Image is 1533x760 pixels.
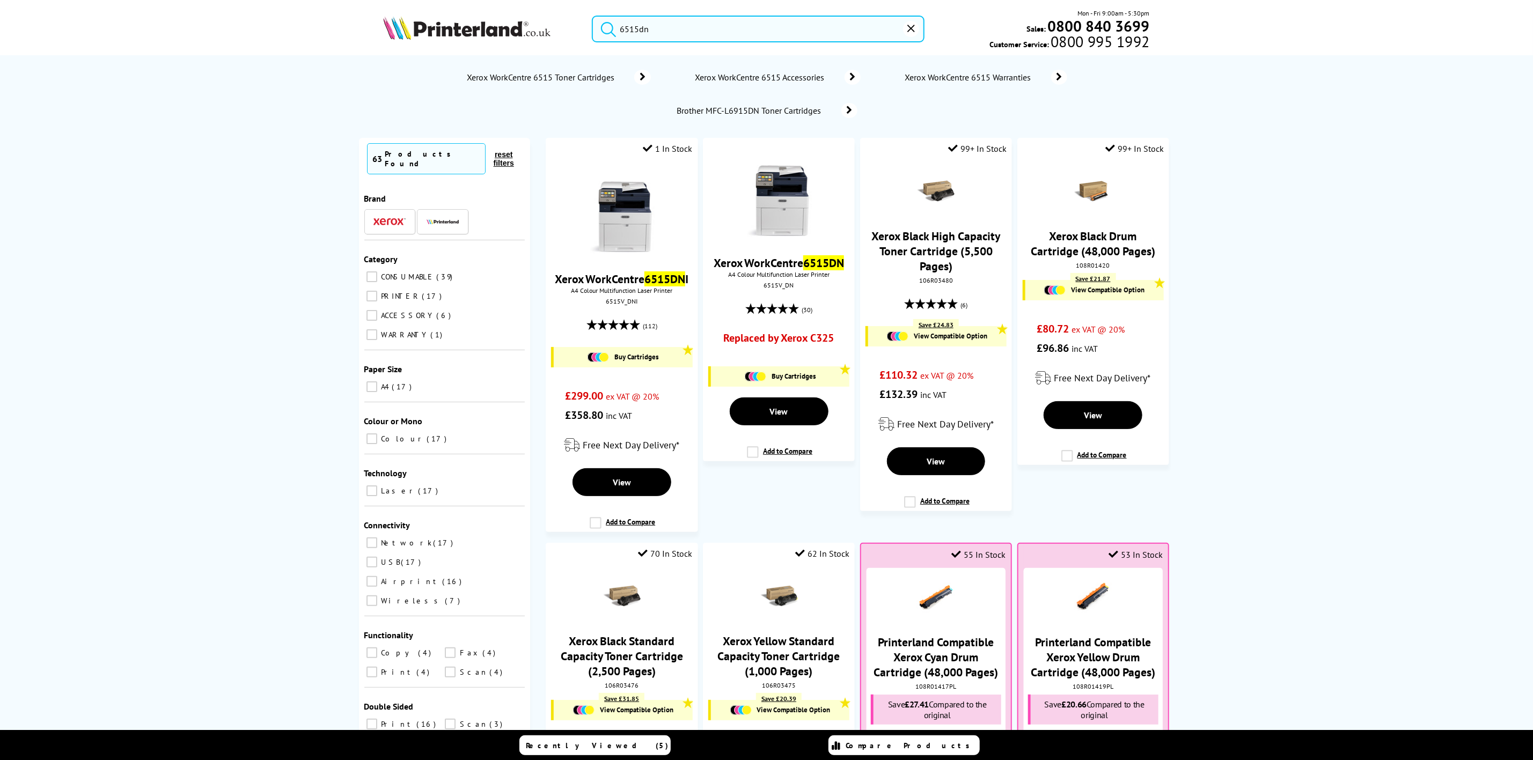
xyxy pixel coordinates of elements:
[445,667,456,677] input: Scan 4
[914,331,987,341] span: View Compatible Option
[379,538,432,548] span: Network
[482,648,498,658] span: 4
[366,271,377,282] input: CONSUMABLE 39
[770,406,788,417] span: View
[802,300,812,320] span: (30)
[445,596,463,606] span: 7
[1037,341,1069,355] span: £96.86
[676,103,857,118] a: Brother MFC-L6915DN Toner Cartridges
[373,153,383,164] span: 63
[419,486,441,496] span: 17
[364,630,414,640] span: Functionality
[920,370,973,381] span: ex VAT @ 20%
[711,681,847,689] div: 106R03475
[457,667,488,677] span: Scan
[489,667,505,677] span: 4
[989,36,1149,49] span: Customer Service:
[1070,273,1116,284] div: Save £21.87
[526,741,669,750] span: Recently Viewed (5)
[364,364,402,374] span: Paper Size
[1074,579,1112,616] img: 11110245-small.jpg
[364,701,414,712] span: Double Sided
[917,173,955,210] img: 106R03480-small.gif
[590,517,655,537] label: Add to Compare
[437,311,454,320] span: 6
[927,456,945,467] span: View
[606,410,632,421] span: inc VAT
[739,157,819,237] img: Xerox-6515-FrontFacing-Small.jpg
[379,330,430,340] span: WARRANTY
[366,537,377,548] input: Network 17
[437,272,456,282] span: 39
[913,319,959,330] div: Save £24.83
[1072,324,1125,335] span: ex VAT @ 20%
[559,705,687,715] a: View Compatible Option
[1078,8,1150,18] span: Mon - Fri 9:00am - 5:30pm
[582,173,662,253] img: Xerox-6515-FrontFacing-Small.jpg
[614,352,658,361] span: Buy Cartridges
[760,578,798,615] img: Xerox-106R03475-Small.gif
[603,578,641,615] img: 106R03476-small.gif
[554,297,690,305] div: 6515V_DNI
[427,219,459,224] img: Printerland
[1044,285,1066,295] img: Cartridges
[466,70,651,85] a: Xerox WorkCentre 6515 Toner Cartridges
[379,486,417,496] span: Laser
[757,705,831,714] span: View Compatible Option
[920,389,947,400] span: inc VAT
[874,331,1001,341] a: View Compatible Option
[865,409,1007,439] div: modal_delivery
[366,381,377,392] input: A4 17
[379,291,421,301] span: PRINTER
[551,286,692,294] span: A4 Colour Multifunction Laser Printer
[1071,285,1145,294] span: View Compatible Option
[716,705,844,715] a: View Compatible Option
[1028,695,1158,725] div: Save Compared to the original
[445,647,456,658] input: Fax 4
[379,272,436,282] span: CONSUMABLE
[868,276,1004,284] div: 106R03480
[457,719,488,729] span: Scan
[443,577,465,586] span: 16
[573,468,671,496] a: View
[366,310,377,321] input: ACCESSORY 6
[379,648,417,658] span: Copy
[489,719,505,729] span: 3
[874,634,998,680] a: Printerland Compatible Xerox Cyan Drum Cartridge (48,000 Pages)
[392,382,415,392] span: 17
[905,699,929,710] span: £27.41
[1054,372,1151,384] span: Free Next Day Delivery*
[694,70,861,85] a: Xerox WorkCentre 6515 Accessories
[613,477,631,488] span: View
[1031,285,1158,295] a: View Compatible Option
[379,719,416,729] span: Print
[366,485,377,496] input: Laser 17
[846,741,976,750] span: Compare Products
[366,557,377,567] input: USB 17
[676,105,825,116] span: Brother MFC-L6915DN Toner Cartridges
[417,719,439,729] span: 16
[364,520,410,530] span: Connectivity
[1105,143,1164,154] div: 99+ In Stock
[366,595,377,606] input: Wireless 7
[364,468,407,478] span: Technology
[422,291,445,301] span: 17
[639,548,693,559] div: 70 In Stock
[379,557,400,567] span: USB
[730,705,752,715] img: Cartridges
[366,647,377,658] input: Copy 4
[364,254,398,264] span: Category
[385,149,480,168] div: Products Found
[561,633,683,678] a: Xerox Black Standard Capacity Toner Cartridge (2,500 Pages)
[366,667,377,677] input: Print 4
[383,16,551,40] img: Printerland Logo
[747,446,812,467] label: Add to Compare
[554,681,690,689] div: 106R03476
[904,496,970,516] label: Add to Compare
[466,72,618,83] span: Xerox WorkCentre 6515 Toner Cartridges
[427,434,450,444] span: 17
[1048,16,1150,36] b: 0800 840 3699
[1109,549,1163,560] div: 53 In Stock
[1026,682,1160,690] div: 108R01419PL
[795,548,849,559] div: 62 In Stock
